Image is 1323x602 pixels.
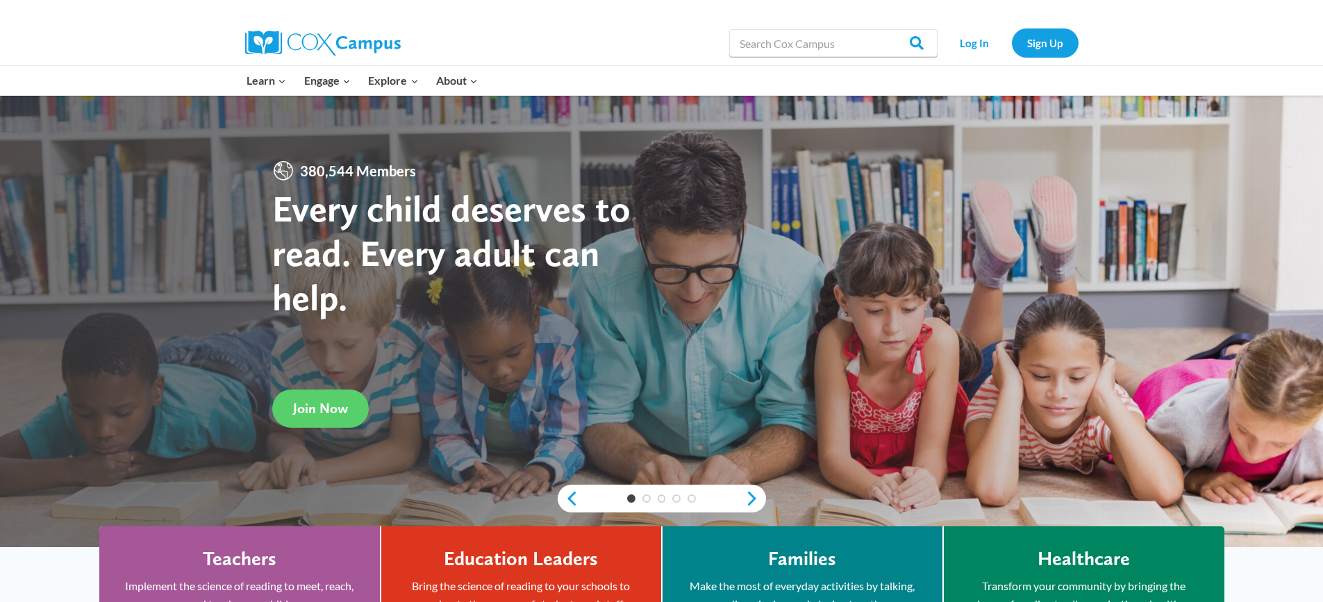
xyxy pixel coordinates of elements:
[745,490,766,507] a: next
[558,485,766,512] div: content slider buttons
[945,28,1005,57] a: Log In
[294,160,422,182] span: 380,544 Members
[658,494,666,503] a: 3
[672,494,681,503] a: 4
[1012,28,1079,57] a: Sign Up
[945,28,1079,57] nav: Secondary Navigation
[1038,547,1130,571] h4: Healthcare
[238,66,487,95] nav: Primary Navigation
[729,29,938,57] input: Search Cox Campus
[444,547,598,571] h4: Education Leaders
[558,490,579,507] a: previous
[272,390,369,428] a: Join Now
[627,494,635,503] a: 1
[272,186,631,319] strong: Every child deserves to read. Every adult can help.
[203,547,276,571] h4: Teachers
[768,547,836,571] h4: Families
[368,72,418,90] span: Explore
[436,72,478,90] span: About
[688,494,696,503] a: 5
[304,72,351,90] span: Engage
[247,72,286,90] span: Learn
[293,400,348,417] span: Join Now
[642,494,651,503] a: 2
[245,31,401,56] img: Cox Campus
